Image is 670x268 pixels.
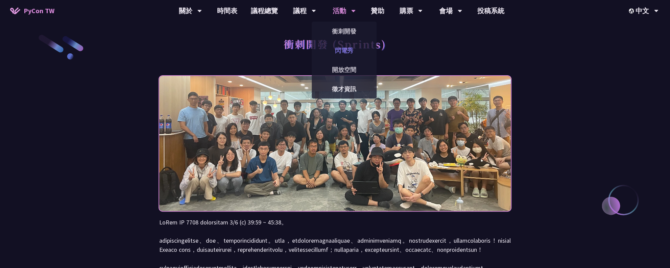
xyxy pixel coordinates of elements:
[24,6,54,16] span: PyCon TW
[3,2,61,19] a: PyCon TW
[10,7,20,14] img: Home icon of PyCon TW 2025
[629,8,636,14] img: Locale Icon
[312,23,377,39] a: 衝刺開發
[312,43,377,58] a: 閃電秀
[312,62,377,78] a: 開放空間
[159,58,511,229] img: Photo of PyCon Taiwan Sprints
[312,81,377,97] a: 徵才資訊
[284,34,386,54] h1: 衝刺開發 (Sprints)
